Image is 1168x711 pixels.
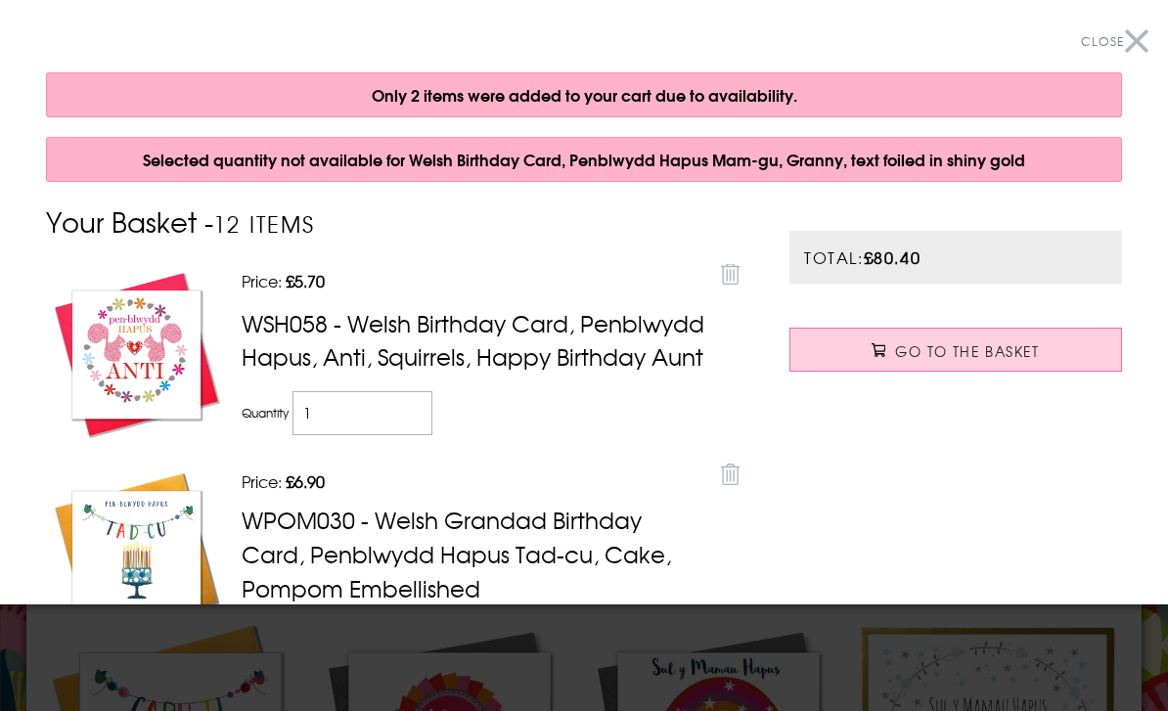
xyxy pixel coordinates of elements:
[242,503,671,603] a: WPOM030 - Welsh Grandad Birthday Card, Penblwydd Hapus Tad-cu, Cake, Pompom Embellished
[282,469,325,493] strong: £6.90
[51,469,222,641] img: B01N80EMAK.MAIN_9a94192a-3cf8-4693-b17b-86e382ecfc21.jpg
[292,391,432,435] input: Item quantity
[46,137,1122,182] div: Selected quantity not available for Welsh Birthday Card, Penblwydd Hapus Mam-gu, Granny, text foi...
[789,328,1122,372] a: Go to the Basket
[716,254,745,289] a: Remove
[789,231,1122,284] p: Total:
[46,201,750,242] h2: Your Basket -
[242,306,704,374] a: WSH058 - Welsh Birthday Card, Penblwydd Hapus, Anti, Squirrels, Happy Birthday Aunt
[242,404,289,422] label: Quantity
[716,455,745,490] a: Remove
[1081,20,1148,64] button: Close menu
[864,245,921,269] strong: £80.40
[46,72,1122,117] div: Only 2 items were added to your cart due to availability.
[1081,32,1124,50] span: Close
[51,269,222,440] img: WSH058_1743a9a6-57f8-41d5-95fb-beef74a35395.jpg
[242,469,706,493] p: Price:
[282,269,325,292] strong: £5.70
[895,341,1039,361] span: Go to the Basket
[242,269,706,292] p: Price:
[213,207,316,240] small: 12 items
